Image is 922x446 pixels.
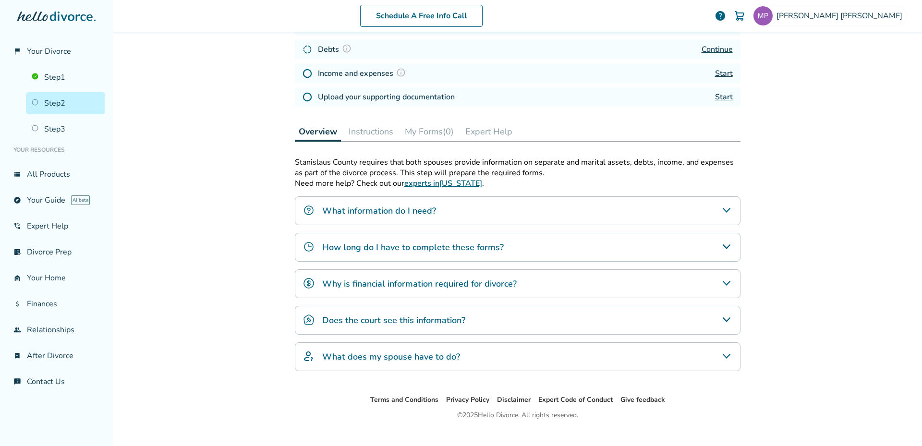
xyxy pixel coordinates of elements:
[318,67,409,80] h4: Income and expenses
[345,122,397,141] button: Instructions
[295,196,740,225] div: What information do I need?
[538,395,613,404] a: Expert Code of Conduct
[342,44,352,53] img: Question Mark
[322,205,436,217] h4: What information do I need?
[13,222,21,230] span: phone_in_talk
[303,92,312,102] img: Not Started
[303,241,315,253] img: How long do I have to complete these forms?
[26,66,105,88] a: Step1
[13,378,21,386] span: chat_info
[446,395,489,404] a: Privacy Policy
[776,11,906,21] span: [PERSON_NAME] [PERSON_NAME]
[303,45,312,54] img: In Progress
[13,170,21,178] span: view_list
[322,350,460,363] h4: What does my spouse have to do?
[715,10,726,22] a: help
[322,314,465,326] h4: Does the court see this information?
[13,300,21,308] span: attach_money
[8,345,105,367] a: bookmark_checkAfter Divorce
[303,314,315,325] img: Does the court see this information?
[753,6,773,25] img: perceptiveshark@yahoo.com
[13,274,21,282] span: garage_home
[8,319,105,341] a: groupRelationships
[404,178,482,189] a: experts in[US_STATE]
[8,293,105,315] a: attach_moneyFinances
[295,342,740,371] div: What does my spouse have to do?
[715,68,733,79] a: Start
[8,189,105,211] a: exploreYour GuideAI beta
[318,91,455,103] h4: Upload your supporting documentation
[303,277,315,289] img: Why is financial information required for divorce?
[295,178,740,189] p: Need more help? Check out our .
[303,69,312,78] img: Not Started
[13,326,21,334] span: group
[8,267,105,289] a: garage_homeYour Home
[27,46,71,57] span: Your Divorce
[620,394,665,406] li: Give feedback
[396,68,406,77] img: Question Mark
[13,352,21,360] span: bookmark_check
[71,195,90,205] span: AI beta
[303,205,315,216] img: What information do I need?
[13,196,21,204] span: explore
[8,163,105,185] a: view_listAll Products
[26,118,105,140] a: Step3
[360,5,483,27] a: Schedule A Free Info Call
[702,44,733,55] a: Continue
[874,400,922,446] iframe: Chat Widget
[8,241,105,263] a: list_alt_checkDivorce Prep
[13,248,21,256] span: list_alt_check
[303,350,315,362] img: What does my spouse have to do?
[715,92,733,102] a: Start
[26,92,105,114] a: Step2
[8,371,105,393] a: chat_infoContact Us
[457,410,578,421] div: © 2025 Hello Divorce. All rights reserved.
[370,395,438,404] a: Terms and Conditions
[322,277,517,290] h4: Why is financial information required for divorce?
[295,233,740,262] div: How long do I have to complete these forms?
[295,306,740,335] div: Does the court see this information?
[8,215,105,237] a: phone_in_talkExpert Help
[734,10,745,22] img: Cart
[497,394,531,406] li: Disclaimer
[13,48,21,55] span: flag_2
[318,43,354,56] h4: Debts
[295,122,341,142] button: Overview
[401,122,458,141] button: My Forms(0)
[322,241,504,253] h4: How long do I have to complete these forms?
[295,157,740,178] p: Stanislaus County requires that both spouses provide information on separate and marital assets, ...
[8,140,105,159] li: Your Resources
[8,40,105,62] a: flag_2Your Divorce
[461,122,516,141] button: Expert Help
[295,269,740,298] div: Why is financial information required for divorce?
